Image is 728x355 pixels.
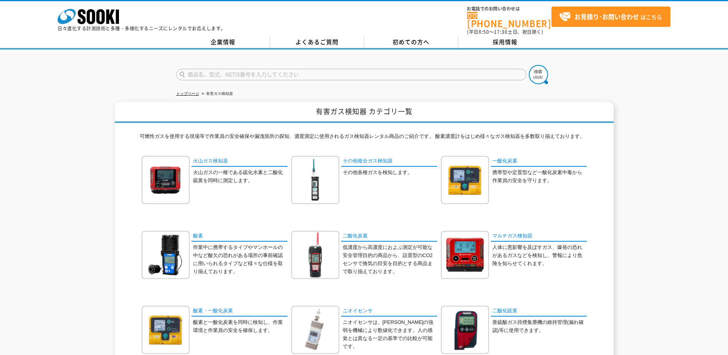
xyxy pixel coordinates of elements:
[441,156,489,204] img: 一酸化炭素
[551,7,670,27] a: お見積り･お問い合わせはこちら
[492,244,587,267] p: 人体に悪影響を及ぼすガス、爆発の恐れがあるガスなどを検知し、警報により危険を知らせてくれます。
[191,231,287,242] a: 酸素
[341,231,437,242] a: 二酸化炭素
[200,90,233,98] li: 有害ガス検知器
[467,12,551,28] a: [PHONE_NUMBER]
[291,156,339,204] img: その他複合ガス検知器
[364,36,458,48] a: 初めての方へ
[574,12,639,21] strong: お見積り･お問い合わせ
[494,28,508,35] span: 17:30
[193,169,287,185] p: 火山ガスの一種である硫化水素と二酸化硫黄を同時に測定します。
[140,133,589,144] p: 可燃性ガスを使用する現場等で作業員の安全確保や漏洩箇所の探知、濃度測定に使用されるガス検知器レンタル商品のご紹介です。 酸素濃度計をはじめ様々なガス検知器を多数取り揃えております。
[491,231,587,242] a: マルチガス検知器
[492,319,587,335] p: 亜硫酸ガス排煙集塵機の維持管理(漏れ確認)等に使用できます。
[270,36,364,48] a: よくあるご質問
[458,36,552,48] a: 採用情報
[492,169,587,185] p: 携帯型や定置型など一酸化炭素中毒から作業員の安全を守ります。
[142,306,190,354] img: 酸素・一酸化炭素
[441,306,489,354] img: 二酸化硫黄
[176,36,270,48] a: 企業情報
[479,28,489,35] span: 8:50
[142,156,190,204] img: 火山ガス検知器
[193,244,287,275] p: 作業中に携帯するタイプやマンホールの中など酸欠の恐れがある場所の事前確認に用いられるタイプなど様々な仕様を取り揃えております。
[343,169,437,177] p: その他各種ガスを検知します。
[341,156,437,167] a: その他複合ガス検知器
[529,65,548,84] img: btn_search.png
[291,231,339,279] img: 二酸化炭素
[343,244,437,275] p: 低濃度から高濃度におよぶ測定が可能な安全管理目的の商品から、設置型のCO2センサで換気の目安を目的とする商品まで取り揃えております。
[191,306,287,317] a: 酸素・一酸化炭素
[176,91,199,96] a: トップページ
[491,306,587,317] a: 二酸化硫黄
[291,306,339,354] img: ニオイセンサ
[393,38,429,46] span: 初めての方へ
[491,156,587,167] a: 一酸化炭素
[142,231,190,279] img: 酸素
[467,28,543,35] span: (平日 ～ 土日、祝日除く)
[467,7,551,11] span: お電話でのお問い合わせは
[191,156,287,167] a: 火山ガス検知器
[115,102,614,123] h1: 有害ガス検知器 カテゴリ一覧
[441,231,489,279] img: マルチガス検知器
[341,306,437,317] a: ニオイセンサ
[176,69,527,80] input: 商品名、型式、NETIS番号を入力してください
[559,11,662,23] span: はこちら
[343,319,437,350] p: ニオイセンサは、[PERSON_NAME]の強弱を機械により数値化できます。人の感覚とは異なる一定の基準での比較が可能です。
[58,26,226,31] p: 日々進化する計測技術と多種・多様化するニーズにレンタルでお応えします。
[193,319,287,335] p: 酸素と一酸化炭素を同時に検知し、作業環境と作業員の安全を確保します。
